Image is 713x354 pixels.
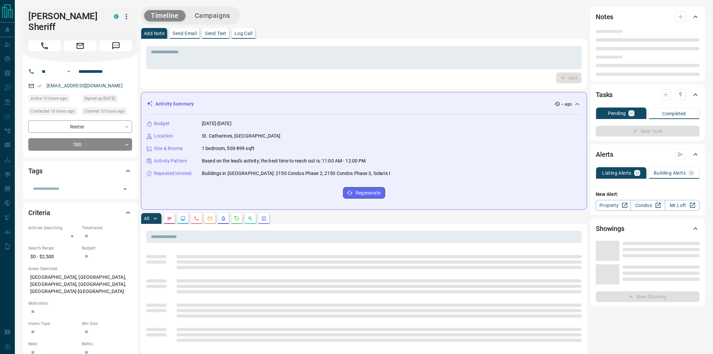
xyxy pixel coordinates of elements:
p: Min Size: [82,321,132,327]
a: [EMAIL_ADDRESS][DOMAIN_NAME] [46,83,123,88]
h2: Tasks [596,89,613,100]
span: Call [28,40,61,51]
svg: Notes [167,216,172,221]
div: Notes [596,9,700,25]
button: Open [120,184,130,194]
h2: Criteria [28,207,50,218]
a: Condos [630,200,665,211]
p: 1 bedroom, 500-899 sqft [202,145,254,152]
svg: Emails [207,216,213,221]
p: Building Alerts [654,171,686,175]
p: Send Email [173,31,197,36]
span: Contacted 10 hours ago [31,108,75,115]
svg: Requests [234,216,240,221]
p: Budget [154,120,169,127]
p: All [144,216,149,221]
p: [DATE]-[DATE] [202,120,231,127]
p: Actively Searching: [28,225,79,231]
div: Criteria [28,205,132,221]
div: Mon Aug 18 2025 [28,95,79,104]
span: Claimed 10 hours ago [84,108,125,115]
p: Based on the lead's activity, the best time to reach out is: 11:00 AM - 12:00 PM [202,157,366,165]
h1: [PERSON_NAME] Sheriff [28,11,104,32]
span: Signed up [DATE] [84,95,115,102]
div: TBD [28,138,132,151]
p: -- ago [561,101,572,107]
div: Renter [28,120,132,133]
p: Beds: [28,341,79,347]
span: Message [100,40,132,51]
div: Alerts [596,146,700,163]
svg: Lead Browsing Activity [180,216,186,221]
svg: Opportunities [248,216,253,221]
div: Mon Aug 18 2025 [82,108,132,117]
p: [GEOGRAPHIC_DATA], [GEOGRAPHIC_DATA], [GEOGRAPHIC_DATA], [GEOGRAPHIC_DATA], [GEOGRAPHIC_DATA]-[GE... [28,272,132,297]
p: Listing Alerts [602,171,631,175]
p: Send Text [205,31,226,36]
svg: Calls [194,216,199,221]
p: Pending [608,111,626,116]
p: Timeframe: [82,225,132,231]
div: Showings [596,220,700,237]
p: Home Type: [28,321,79,327]
p: Areas Searched: [28,266,132,272]
p: Motivation: [28,300,132,306]
span: Active 10 hours ago [31,95,67,102]
div: Mon Aug 18 2025 [28,108,79,117]
p: $0 - $2,500 [28,251,79,262]
span: Email [64,40,96,51]
p: Budget: [82,245,132,251]
div: Tags [28,163,132,179]
svg: Listing Alerts [221,216,226,221]
h2: Tags [28,166,42,176]
h2: Showings [596,223,624,234]
button: Open [65,67,73,76]
div: Activity Summary-- ago [147,98,581,110]
p: Log Call [235,31,252,36]
button: Campaigns [188,10,237,21]
a: Mr.Loft [665,200,700,211]
button: Timeline [144,10,185,21]
p: Repeated Interest [154,170,192,177]
p: New Alert: [596,191,700,198]
div: Tue Jan 07 2025 [82,95,132,104]
p: St. Catharines, [GEOGRAPHIC_DATA] [202,132,280,140]
p: Buildings in [GEOGRAPHIC_DATA]: 2150 Condos Phase 2, 2150 Condos Phase 3, Solaris Ⅰ [202,170,390,177]
p: Add Note [144,31,164,36]
button: Regenerate [343,187,385,199]
h2: Alerts [596,149,613,160]
a: Property [596,200,630,211]
p: Location [154,132,173,140]
p: Completed [662,111,686,116]
p: Activity Summary [155,100,194,108]
p: Size & Rooms [154,145,183,152]
h2: Notes [596,11,613,22]
svg: Agent Actions [261,216,267,221]
div: condos.ca [114,14,119,19]
svg: Email Verified [37,84,42,88]
p: Search Range: [28,245,79,251]
p: Baths: [82,341,132,347]
div: Tasks [596,87,700,103]
p: Activity Pattern [154,157,187,165]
